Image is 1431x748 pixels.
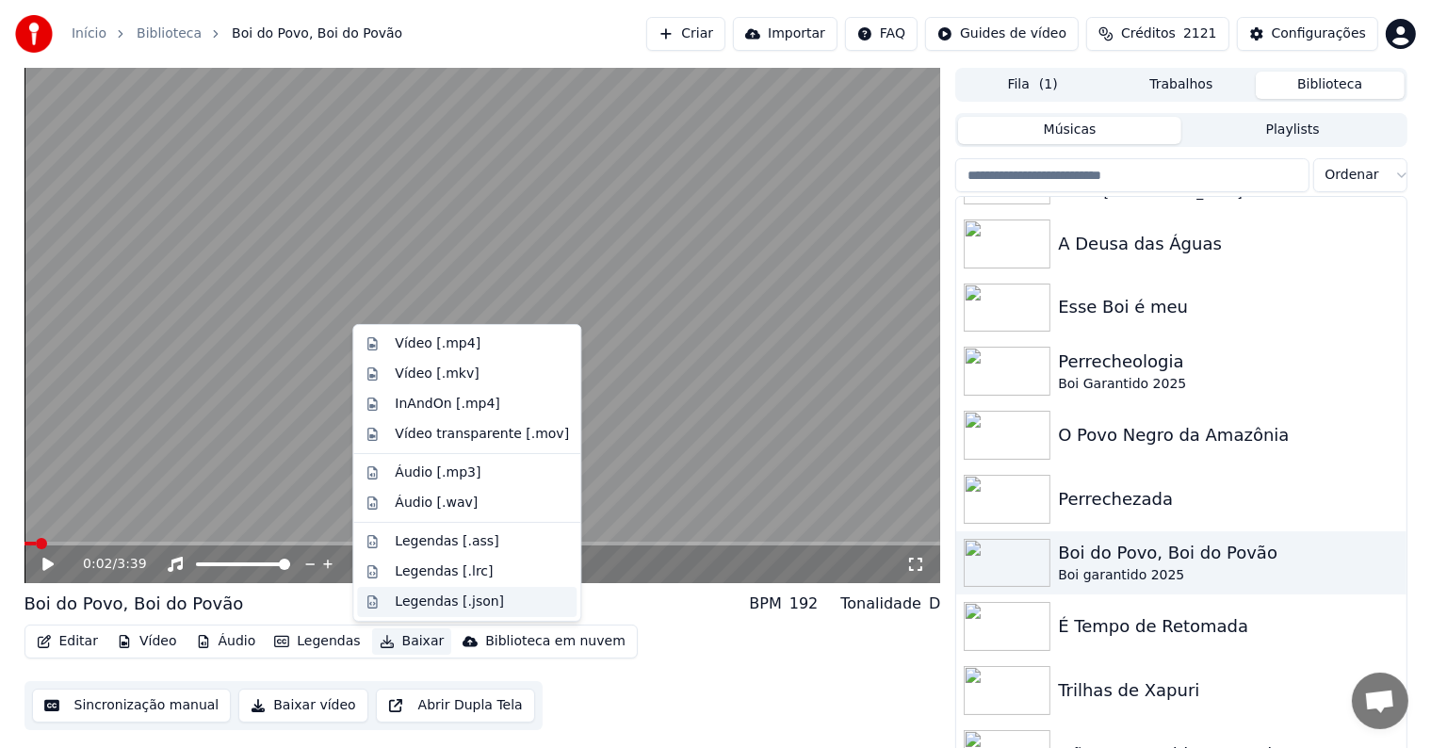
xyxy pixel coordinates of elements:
button: Créditos2121 [1086,17,1229,51]
button: Áudio [188,628,264,655]
div: Boi garantido 2025 [1058,566,1398,585]
a: Bate-papo aberto [1352,673,1408,729]
button: Fila [958,72,1107,99]
img: youka [15,15,53,53]
button: Sincronização manual [32,689,232,723]
nav: breadcrumb [72,24,402,43]
span: Ordenar [1325,166,1379,185]
span: 3:39 [117,555,146,574]
div: Boi Garantido 2025 [1058,375,1398,394]
button: Trabalhos [1107,72,1256,99]
span: 2121 [1183,24,1217,43]
button: FAQ [845,17,918,51]
button: Importar [733,17,837,51]
div: / [83,555,128,574]
div: InAndOn [.mp4] [395,395,500,414]
div: A Deusa das Águas [1058,231,1398,257]
button: Abrir Dupla Tela [376,689,535,723]
div: Tonalidade [840,593,921,615]
div: Áudio [.mp3] [395,463,480,482]
div: Configurações [1272,24,1366,43]
div: Vídeo [.mp4] [395,334,480,353]
div: Vídeo [.mkv] [395,365,479,383]
button: Playlists [1181,117,1405,144]
span: 0:02 [83,555,112,574]
div: Biblioteca em nuvem [485,632,626,651]
div: Boi do Povo, Boi do Povão [1058,540,1398,566]
button: Configurações [1237,17,1378,51]
div: D [929,593,940,615]
div: Áudio [.wav] [395,494,478,512]
div: Boi do Povo, Boi do Povão [24,591,244,617]
button: Legendas [267,628,367,655]
button: Baixar [372,628,452,655]
div: Vídeo transparente [.mov] [395,425,569,444]
button: Guides de vídeo [925,17,1079,51]
div: Esse Boi é meu [1058,294,1398,320]
button: Vídeo [109,628,185,655]
button: Criar [646,17,725,51]
span: ( 1 ) [1039,75,1058,94]
div: Legendas [.json] [395,593,504,611]
span: Créditos [1121,24,1176,43]
div: Legendas [.lrc] [395,562,493,581]
a: Biblioteca [137,24,202,43]
div: 192 [789,593,819,615]
button: Baixar vídeo [238,689,367,723]
div: Legendas [.ass] [395,532,498,551]
a: Início [72,24,106,43]
button: Músicas [958,117,1181,144]
div: Perrecheologia [1058,349,1398,375]
button: Biblioteca [1256,72,1405,99]
div: É Tempo de Retomada [1058,613,1398,640]
div: Trilhas de Xapuri [1058,677,1398,704]
div: O Povo Negro da Amazônia [1058,422,1398,448]
button: Editar [29,628,106,655]
span: Boi do Povo, Boi do Povão [232,24,402,43]
div: Perrechezada [1058,486,1398,512]
div: BPM [749,593,781,615]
